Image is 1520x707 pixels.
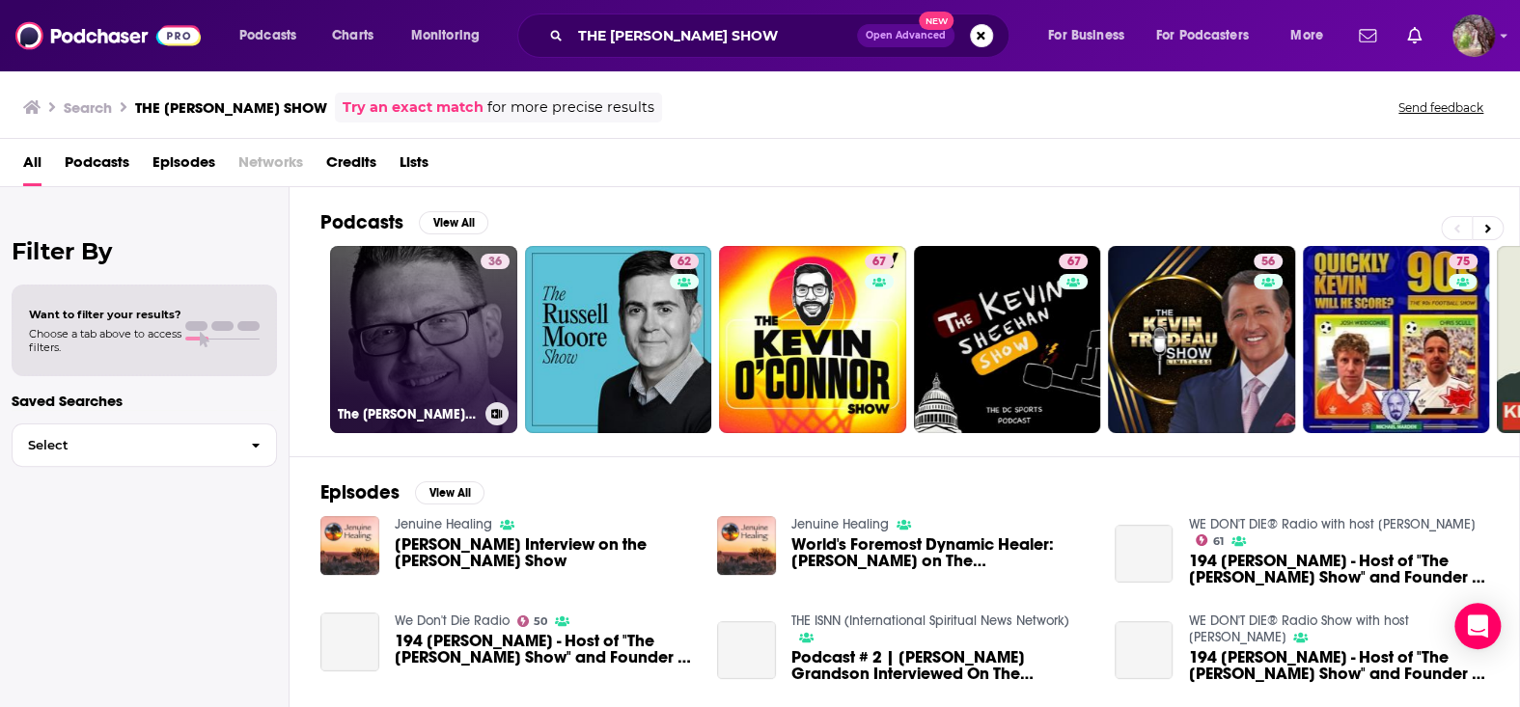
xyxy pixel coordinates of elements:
[872,253,886,272] span: 67
[866,31,946,41] span: Open Advanced
[488,253,502,272] span: 36
[319,20,385,51] a: Charts
[1393,99,1489,116] button: Send feedback
[1351,19,1384,52] a: Show notifications dropdown
[670,254,699,269] a: 62
[1303,246,1490,433] a: 75
[1035,20,1148,51] button: open menu
[398,20,505,51] button: open menu
[226,20,321,51] button: open menu
[13,439,235,451] span: Select
[525,246,712,433] a: 62
[865,254,894,269] a: 67
[29,327,181,354] span: Choose a tab above to access filters.
[1452,14,1495,57] button: Show profile menu
[534,617,547,626] span: 50
[1399,19,1429,52] a: Show notifications dropdown
[395,536,695,569] span: [PERSON_NAME] Interview on the [PERSON_NAME] Show
[1254,254,1283,269] a: 56
[320,480,484,504] a: EpisodesView All
[517,615,548,627] a: 50
[1108,246,1295,433] a: 56
[570,20,857,51] input: Search podcasts, credits, & more...
[791,649,1092,682] span: Podcast # 2 | [PERSON_NAME] Grandson Interviewed On The [PERSON_NAME] Show
[536,14,1028,58] div: Search podcasts, credits, & more...
[320,210,403,234] h2: Podcasts
[320,516,379,575] img: Jen Ward Interview on the Kevin Moore Show
[239,22,296,49] span: Podcasts
[320,612,379,671] a: 194 Kevin Moore - Host of "The Moore Show" and Founder of Channeling.com
[717,621,776,680] a: Podcast # 2 | Stanley Kubrick's Grandson Interviewed On The Kevin Moore Show
[1454,603,1501,649] div: Open Intercom Messenger
[65,147,129,186] a: Podcasts
[1115,621,1174,680] a: 194 Kevin Moore - Host of "The Moore Show" and Founder of Channeling.com
[1048,22,1124,49] span: For Business
[791,536,1092,569] span: World's Foremost Dynamic Healer: [PERSON_NAME] on The [PERSON_NAME] Show
[1156,22,1249,49] span: For Podcasters
[1188,516,1475,532] a: WE DON'T DIE® Radio with host Sandra Champlain
[320,480,400,504] h2: Episodes
[791,612,1069,629] a: THE ISNN (International Spiritual News Network)
[1066,253,1080,272] span: 67
[719,246,906,433] a: 67
[64,98,112,117] h3: Search
[419,211,488,234] button: View All
[395,516,492,532] a: Jenuine Healing
[1188,649,1488,682] a: 194 Kevin Moore - Host of "The Moore Show" and Founder of Channeling.com
[791,649,1092,682] a: Podcast # 2 | Stanley Kubrick's Grandson Interviewed On The Kevin Moore Show
[12,392,277,410] p: Saved Searches
[326,147,376,186] a: Credits
[338,406,478,422] h3: The [PERSON_NAME] Show
[395,633,695,666] a: 194 Kevin Moore - Host of "The Moore Show" and Founder of Channeling.com
[857,24,954,47] button: Open AdvancedNew
[238,147,303,186] span: Networks
[395,536,695,569] a: Jen Ward Interview on the Kevin Moore Show
[1213,537,1224,546] span: 61
[1188,612,1408,645] a: WE DON'T DIE® Radio Show with host Sandra Champlain
[1290,22,1323,49] span: More
[1452,14,1495,57] span: Logged in as MSanz
[29,308,181,321] span: Want to filter your results?
[343,96,484,119] a: Try an exact match
[677,253,691,272] span: 62
[914,246,1101,433] a: 67
[1196,534,1224,546] a: 61
[12,237,277,265] h2: Filter By
[395,633,695,666] span: 194 [PERSON_NAME] - Host of "The [PERSON_NAME] Show" and Founder of [DOMAIN_NAME]
[1144,20,1277,51] button: open menu
[487,96,654,119] span: for more precise results
[1449,254,1478,269] a: 75
[1188,649,1488,682] span: 194 [PERSON_NAME] - Host of "The [PERSON_NAME] Show" and Founder of [DOMAIN_NAME]
[400,147,428,186] a: Lists
[332,22,373,49] span: Charts
[135,98,327,117] h3: THE [PERSON_NAME] SHOW
[481,254,510,269] a: 36
[919,12,953,30] span: New
[23,147,41,186] a: All
[330,246,517,433] a: 36The [PERSON_NAME] Show
[12,423,277,467] button: Select
[395,612,510,629] a: We Don't Die Radio
[411,22,480,49] span: Monitoring
[1452,14,1495,57] img: User Profile
[1261,253,1275,272] span: 56
[1188,553,1488,585] span: 194 [PERSON_NAME] - Host of "The [PERSON_NAME] Show" and Founder of [DOMAIN_NAME]
[717,516,776,575] img: World's Foremost Dynamic Healer: Jen Ward on The Kevin Moore Show
[1115,525,1174,584] a: 194 Kevin Moore - Host of "The Moore Show" and Founder of Channeling.com
[1277,20,1347,51] button: open menu
[1059,254,1088,269] a: 67
[1188,553,1488,585] a: 194 Kevin Moore - Host of "The Moore Show" and Founder of Channeling.com
[415,481,484,504] button: View All
[152,147,215,186] a: Episodes
[791,536,1092,569] a: World's Foremost Dynamic Healer: Jen Ward on The Kevin Moore Show
[15,17,201,54] img: Podchaser - Follow, Share and Rate Podcasts
[1456,253,1470,272] span: 75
